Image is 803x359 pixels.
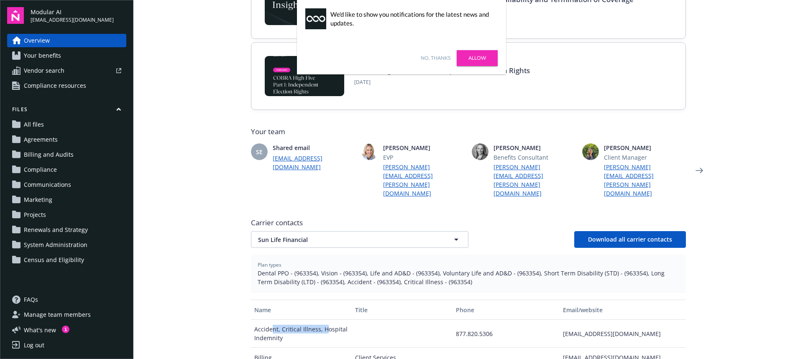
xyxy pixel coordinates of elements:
[7,133,126,146] a: Agreements
[456,306,556,314] div: Phone
[7,223,126,237] a: Renewals and Strategy
[604,163,686,198] a: [PERSON_NAME][EMAIL_ADDRESS][PERSON_NAME][DOMAIN_NAME]
[361,143,378,160] img: photo
[7,118,126,131] a: All files
[7,79,126,92] a: Compliance resources
[24,49,61,62] span: Your benefits
[582,143,599,160] img: photo
[24,178,71,191] span: Communications
[7,308,126,321] a: Manage team members
[588,235,672,243] span: Download all carrier contacts
[604,153,686,162] span: Client Manager
[7,7,24,24] img: navigator-logo.svg
[494,153,575,162] span: Benefits Consultant
[7,178,126,191] a: Communications
[560,300,685,320] button: Email/website
[24,208,46,222] span: Projects
[421,54,450,62] a: No, thanks
[24,293,38,306] span: FAQs
[383,163,465,198] a: [PERSON_NAME][EMAIL_ADDRESS][PERSON_NAME][DOMAIN_NAME]
[7,106,126,116] button: Files
[7,64,126,77] a: Vendor search
[7,253,126,267] a: Census and Eligibility
[273,154,355,171] a: [EMAIL_ADDRESS][DOMAIN_NAME]
[354,79,530,86] span: [DATE]
[7,326,69,334] button: What's new1
[472,143,488,160] img: photo
[24,339,44,352] div: Log out
[383,153,465,162] span: EVP
[7,34,126,47] a: Overview
[251,127,686,137] span: Your team
[24,133,58,146] span: Agreements
[273,143,355,152] span: Shared email
[563,306,682,314] div: Email/website
[604,143,686,152] span: [PERSON_NAME]
[24,308,91,321] span: Manage team members
[574,231,686,248] button: Download all carrier contacts
[24,238,87,252] span: System Administration
[258,269,679,286] span: Dental PPO - (963354), Vision - (963354), Life and AD&D - (963354), Voluntary Life and AD&D - (96...
[251,300,352,320] button: Name
[31,16,114,24] span: [EMAIL_ADDRESS][DOMAIN_NAME]
[494,143,575,152] span: [PERSON_NAME]
[24,64,64,77] span: Vendor search
[494,163,575,198] a: [PERSON_NAME][EMAIL_ADDRESS][PERSON_NAME][DOMAIN_NAME]
[24,163,57,176] span: Compliance
[265,56,344,96] img: BLOG-Card Image - Compliance - COBRA High Five Pt 1 07-18-25.jpg
[330,10,494,28] div: We'd like to show you notifications for the latest news and updates.
[251,231,468,248] button: Sun Life Financial
[7,208,126,222] a: Projects
[24,193,52,206] span: Marketing
[24,223,88,237] span: Renewals and Strategy
[7,49,126,62] a: Your benefits
[251,320,352,348] div: Accident, Critical Illness, Hospital Indemnity
[7,148,126,161] a: Billing and Audits
[560,320,685,348] div: [EMAIL_ADDRESS][DOMAIN_NAME]
[7,238,126,252] a: System Administration
[256,148,263,156] span: SE
[254,306,348,314] div: Name
[24,34,50,47] span: Overview
[258,235,432,244] span: Sun Life Financial
[62,326,69,333] div: 1
[355,306,449,314] div: Title
[453,300,560,320] button: Phone
[24,79,86,92] span: Compliance resources
[457,50,498,66] a: Allow
[24,118,44,131] span: All files
[31,7,126,24] button: Modular AI[EMAIL_ADDRESS][DOMAIN_NAME]
[258,261,679,269] span: Plan types
[352,300,453,320] button: Title
[693,164,706,177] a: Next
[24,148,74,161] span: Billing and Audits
[7,163,126,176] a: Compliance
[7,293,126,306] a: FAQs
[453,320,560,348] div: 877.820.5306
[24,253,84,267] span: Census and Eligibility
[251,218,686,228] span: Carrier contacts
[31,8,114,16] span: Modular AI
[24,326,56,334] span: What ' s new
[383,143,465,152] span: [PERSON_NAME]
[7,193,126,206] a: Marketing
